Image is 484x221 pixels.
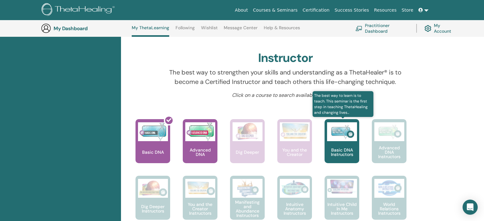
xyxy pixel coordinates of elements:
[233,122,262,141] img: Dig Deeper
[424,21,456,35] a: My Account
[277,119,312,176] a: You and the Creator You and the Creator
[230,200,265,218] p: Manifesting and Abundance Instructors
[325,119,359,176] a: The best way to learn is to teach. This seminar is the first step in teaching ThetaHealing and ch...
[372,146,406,159] p: Advanced DNA Instructors
[355,21,409,35] a: Practitioner Dashboard
[201,25,218,35] a: Wishlist
[327,179,357,194] img: Intuitive Child In Me Instructors
[332,4,372,16] a: Success Stories
[300,4,332,16] a: Certification
[132,25,169,37] a: My ThetaLearning
[135,204,170,213] p: Dig Deeper Instructors
[183,119,217,176] a: Advanced DNA Advanced DNA
[258,51,313,65] h2: Instructor
[280,122,310,140] img: You and the Creator
[463,200,478,215] div: Open Intercom Messenger
[224,25,257,35] a: Message Center
[42,3,117,17] img: logo.png
[424,24,431,33] img: cog.svg
[355,26,362,31] img: chalkboard-teacher.svg
[183,202,217,215] p: You and the Creator Instructors
[374,179,404,198] img: World Relations Instructors
[185,122,215,141] img: Advanced DNA
[159,68,412,86] p: The best way to strengthen your skills and understanding as a ThetaHealer® is to become a Certifi...
[135,119,170,176] a: Basic DNA Basic DNA
[233,179,262,198] img: Manifesting and Abundance Instructors
[41,23,51,33] img: generic-user-icon.jpg
[313,91,373,117] span: The best way to learn is to teach. This seminar is the first step in teaching ThetaHealing and ch...
[183,148,217,157] p: Advanced DNA
[277,148,312,157] p: You and the Creator
[264,25,300,35] a: Help & Resources
[251,4,300,16] a: Courses & Seminars
[230,119,265,176] a: Dig Deeper Dig Deeper
[138,122,168,141] img: Basic DNA
[54,25,117,31] h3: My Dashboard
[280,179,310,198] img: Intuitive Anatomy Instructors
[372,202,406,215] p: World Relations Instructors
[399,4,416,16] a: Store
[325,202,359,215] p: Intuitive Child In Me Instructors
[233,150,262,154] p: Dig Deeper
[374,122,404,141] img: Advanced DNA Instructors
[176,25,195,35] a: Following
[277,202,312,215] p: Intuitive Anatomy Instructors
[159,91,412,99] p: Click on a course to search available seminars
[138,179,168,198] img: Dig Deeper Instructors
[372,119,406,176] a: Advanced DNA Instructors Advanced DNA Instructors
[232,4,250,16] a: About
[372,4,399,16] a: Resources
[327,122,357,141] img: Basic DNA Instructors
[185,179,215,198] img: You and the Creator Instructors
[325,148,359,157] p: Basic DNA Instructors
